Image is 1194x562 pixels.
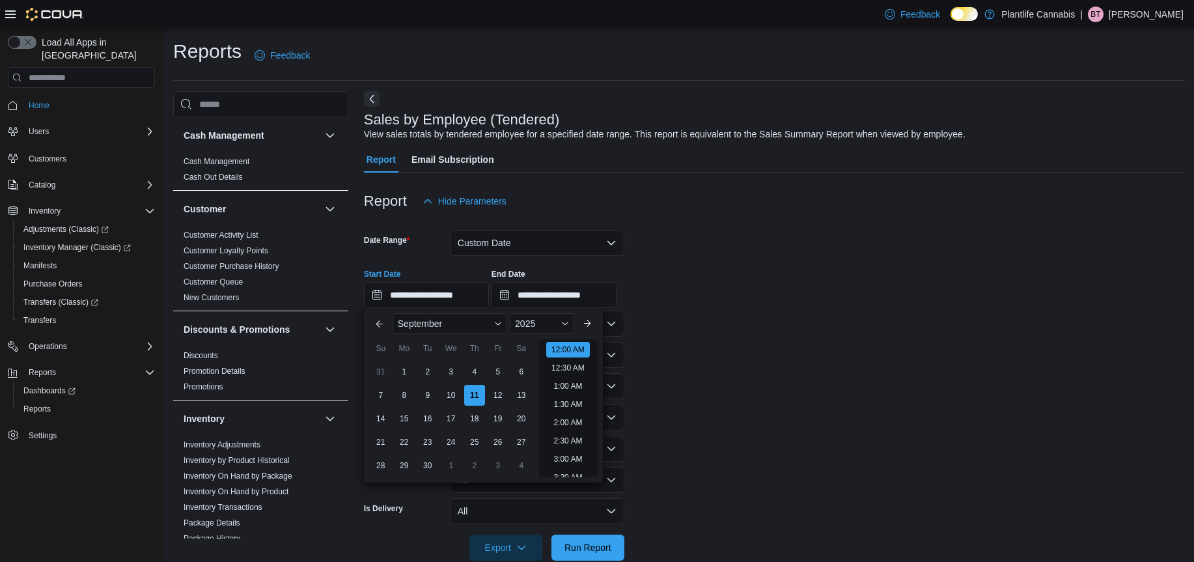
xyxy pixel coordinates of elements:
[184,503,262,512] a: Inventory Transactions
[577,313,598,334] button: Next month
[394,408,415,429] div: day-15
[36,36,155,62] span: Load All Apps in [GEOGRAPHIC_DATA]
[322,322,338,337] button: Discounts & Promotions
[606,381,617,391] button: Open list of options
[394,385,415,406] div: day-8
[23,151,72,167] a: Customers
[18,401,155,417] span: Reports
[18,258,155,274] span: Manifests
[1109,7,1184,22] p: [PERSON_NAME]
[370,408,391,429] div: day-14
[13,293,160,311] a: Transfers (Classic)
[23,297,98,307] span: Transfers (Classic)
[417,455,438,476] div: day-30
[29,341,67,352] span: Operations
[184,533,240,544] span: Package History
[464,338,485,359] div: Th
[29,154,66,164] span: Customers
[548,470,587,485] li: 3:30 AM
[548,415,587,430] li: 2:00 AM
[464,385,485,406] div: day-11
[26,8,84,21] img: Cova
[184,382,223,391] a: Promotions
[900,8,940,21] span: Feedback
[3,148,160,167] button: Customers
[184,502,262,513] span: Inventory Transactions
[511,455,532,476] div: day-4
[394,455,415,476] div: day-29
[29,430,57,441] span: Settings
[411,147,494,173] span: Email Subscription
[184,351,218,360] a: Discounts
[464,361,485,382] div: day-4
[3,337,160,356] button: Operations
[369,313,390,334] button: Previous Month
[492,269,525,279] label: End Date
[488,385,508,406] div: day-12
[173,348,348,400] div: Discounts & Promotions
[18,240,155,255] span: Inventory Manager (Classic)
[417,361,438,382] div: day-2
[184,261,279,272] span: Customer Purchase History
[441,408,462,429] div: day-17
[438,195,507,208] span: Hide Parameters
[23,427,155,443] span: Settings
[488,432,508,453] div: day-26
[184,129,320,142] button: Cash Management
[184,246,268,255] a: Customer Loyalty Points
[394,361,415,382] div: day-1
[23,177,61,193] button: Catalog
[3,363,160,382] button: Reports
[184,277,243,287] a: Customer Queue
[23,177,155,193] span: Catalog
[441,338,462,359] div: We
[184,129,264,142] h3: Cash Management
[13,238,160,257] a: Inventory Manager (Classic)
[184,231,258,240] a: Customer Activity List
[184,156,249,167] span: Cash Management
[184,350,218,361] span: Discounts
[511,408,532,429] div: day-20
[364,112,560,128] h3: Sales by Employee (Tendered)
[184,173,243,182] a: Cash Out Details
[23,150,155,166] span: Customers
[184,246,268,256] span: Customer Loyalty Points
[394,432,415,453] div: day-22
[488,455,508,476] div: day-3
[322,201,338,217] button: Customer
[488,338,508,359] div: Fr
[184,440,260,449] a: Inventory Adjustments
[322,128,338,143] button: Cash Management
[184,203,320,216] button: Customer
[184,293,239,302] a: New Customers
[370,361,391,382] div: day-31
[548,451,587,467] li: 3:00 AM
[464,432,485,453] div: day-25
[29,367,56,378] span: Reports
[184,367,245,376] a: Promotion Details
[364,503,403,514] label: Is Delivery
[23,98,55,113] a: Home
[492,282,617,308] input: Press the down key to open a popover containing a calendar.
[184,382,223,392] span: Promotions
[364,235,410,246] label: Date Range
[606,350,617,360] button: Open list of options
[184,518,240,527] a: Package Details
[370,338,391,359] div: Su
[441,361,462,382] div: day-3
[511,385,532,406] div: day-13
[548,378,587,394] li: 1:00 AM
[29,180,55,190] span: Catalog
[469,535,542,561] button: Export
[3,426,160,445] button: Settings
[13,275,160,293] button: Purchase Orders
[23,124,54,139] button: Users
[13,382,160,400] a: Dashboards
[364,128,965,141] div: View sales totals by tendered employee for a specified date range. This report is equivalent to t...
[23,404,51,414] span: Reports
[184,455,290,466] span: Inventory by Product Historical
[18,401,56,417] a: Reports
[546,360,590,376] li: 12:30 AM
